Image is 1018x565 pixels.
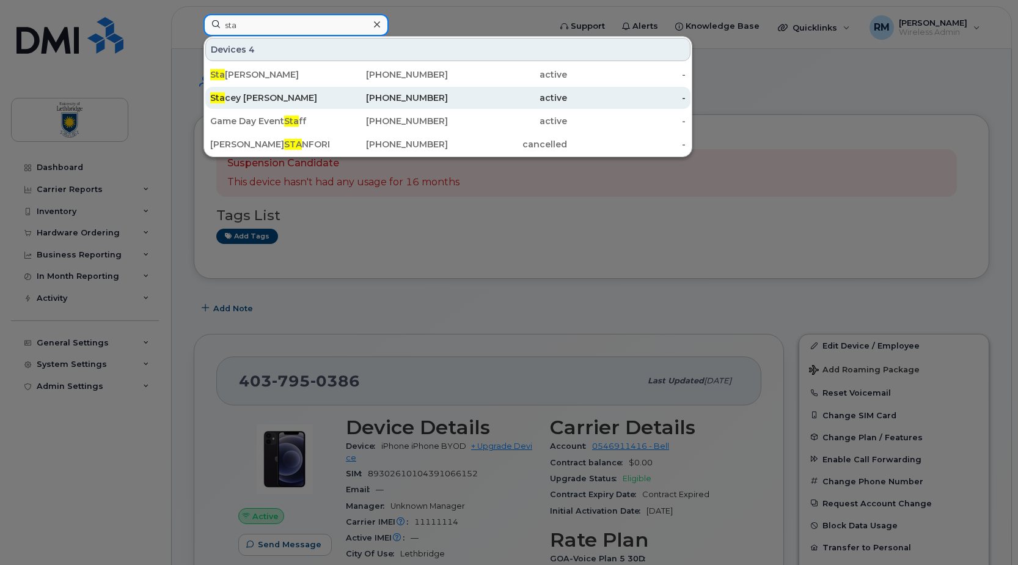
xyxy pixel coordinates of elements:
span: STA [284,139,302,150]
a: Sta[PERSON_NAME][PHONE_NUMBER]active- [205,64,690,86]
div: - [567,68,686,81]
div: cey [PERSON_NAME] [210,92,329,104]
div: - [567,92,686,104]
div: [PHONE_NUMBER] [329,68,449,81]
span: Sta [284,116,299,127]
div: cancelled [448,138,567,150]
a: [PERSON_NAME]STANFORD[PHONE_NUMBER]cancelled- [205,133,690,155]
div: active [448,92,567,104]
a: Game Day EventStaff[PHONE_NUMBER]active- [205,110,690,132]
div: [PHONE_NUMBER] [329,115,449,127]
div: active [448,68,567,81]
span: Sta [210,92,225,103]
div: Game Day Event ff [210,115,329,127]
span: Sta [210,69,225,80]
div: [PERSON_NAME] NFORD [210,138,329,150]
div: active [448,115,567,127]
span: 4 [249,43,255,56]
div: [PHONE_NUMBER] [329,92,449,104]
div: [PERSON_NAME] [210,68,329,81]
div: - [567,138,686,150]
div: [PHONE_NUMBER] [329,138,449,150]
a: Stacey [PERSON_NAME][PHONE_NUMBER]active- [205,87,690,109]
div: - [567,115,686,127]
div: Devices [205,38,690,61]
